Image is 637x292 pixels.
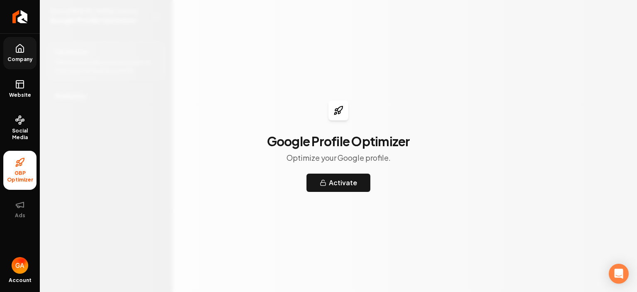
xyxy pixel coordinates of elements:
[9,277,32,284] span: Account
[3,37,36,69] a: Company
[12,257,28,274] button: Open user button
[609,264,629,284] div: Open Intercom Messenger
[12,10,28,23] img: Rebolt Logo
[3,128,36,141] span: Social Media
[12,212,29,219] span: Ads
[3,108,36,147] a: Social Media
[6,92,34,98] span: Website
[12,257,28,274] img: Gonzalo Arcidiacono
[3,170,36,183] span: GBP Optimizer
[3,73,36,105] a: Website
[4,56,36,63] span: Company
[3,193,36,226] button: Ads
